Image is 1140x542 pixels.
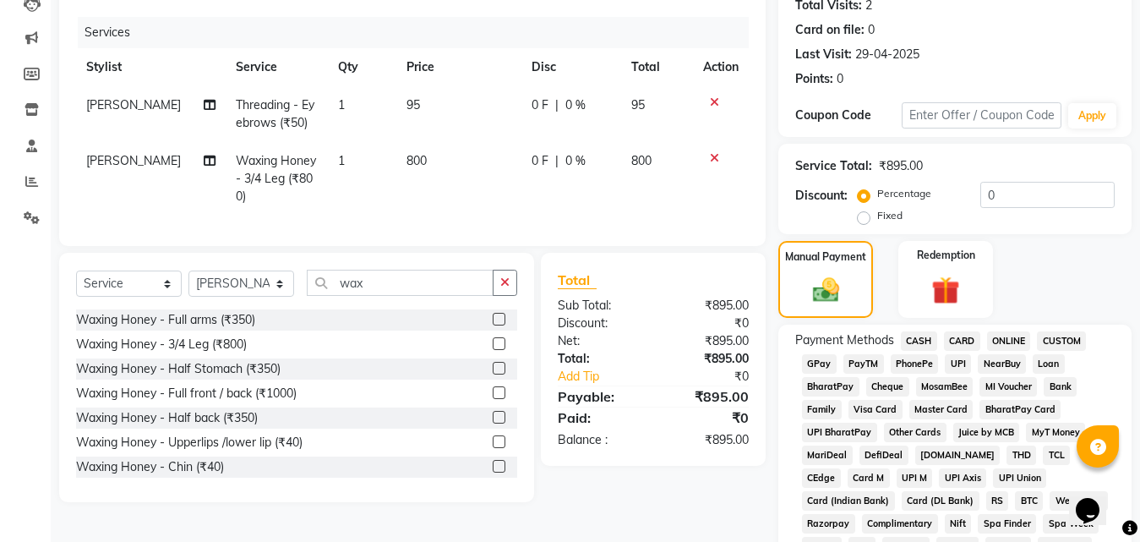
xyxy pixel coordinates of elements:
span: [DOMAIN_NAME] [915,446,1001,465]
span: Complimentary [862,514,938,534]
span: 0 F [532,152,548,170]
div: Coupon Code [795,107,902,124]
span: UPI Union [993,468,1046,488]
div: ₹895.00 [653,386,761,407]
img: _cash.svg [805,275,848,305]
div: Discount: [545,315,653,332]
th: Price [396,48,521,86]
span: CEdge [802,468,841,488]
span: CARD [944,331,980,351]
span: 800 [406,153,427,168]
span: Spa Finder [978,514,1036,534]
span: UPI Axis [939,468,986,488]
span: MI Voucher [979,377,1037,397]
span: Wellnessta [1050,491,1108,511]
span: GPay [802,354,837,374]
span: Card (DL Bank) [902,491,979,511]
div: Paid: [545,408,653,428]
span: RS [986,491,1009,511]
span: Bank [1044,377,1077,397]
span: | [555,152,559,170]
div: Waxing Honey - Chin (₹40) [76,458,224,476]
div: Waxing Honey - Half Stomach (₹350) [76,360,281,378]
span: 1 [338,97,345,112]
span: BharatPay Card [979,400,1061,419]
span: UPI [945,354,971,374]
span: Nift [945,514,972,534]
span: UPI BharatPay [802,423,877,442]
div: Last Visit: [795,46,852,63]
label: Redemption [917,248,975,263]
span: THD [1006,446,1036,465]
button: Apply [1068,103,1116,129]
span: Visa Card [848,400,903,419]
span: CASH [901,331,937,351]
div: ₹0 [653,408,761,428]
span: DefiDeal [859,446,908,465]
span: PayTM [843,354,884,374]
div: ₹895.00 [653,431,761,449]
th: Qty [328,48,396,86]
span: Family [802,400,842,419]
span: | [555,96,559,114]
div: ₹895.00 [653,297,761,315]
div: Sub Total: [545,297,653,315]
span: PhonePe [891,354,939,374]
span: Total [558,271,597,289]
th: Stylist [76,48,226,86]
span: TCL [1043,446,1070,465]
input: Search or Scan [307,270,494,296]
div: Discount: [795,187,848,205]
img: _gift.svg [923,273,968,308]
span: 95 [631,97,645,112]
span: [PERSON_NAME] [86,97,181,112]
th: Disc [521,48,621,86]
label: Manual Payment [785,249,866,265]
span: Threading - Eyebrows (₹50) [236,97,314,130]
iframe: chat widget [1069,474,1123,525]
span: 0 % [565,152,586,170]
span: Razorpay [802,514,855,534]
div: Balance : [545,431,653,449]
span: CUSTOM [1037,331,1086,351]
th: Service [226,48,329,86]
div: ₹895.00 [879,157,923,175]
div: ₹895.00 [653,350,761,368]
div: Waxing Honey - Upperlips /lower lip (₹40) [76,434,303,452]
div: Services [78,17,761,48]
span: 0 % [565,96,586,114]
div: Waxing Honey - 3/4 Leg (₹800) [76,336,247,353]
div: Waxing Honey - Full front / back (₹1000) [76,385,297,402]
span: 1 [338,153,345,168]
span: ONLINE [987,331,1031,351]
div: ₹0 [653,315,761,332]
span: MyT Money [1026,423,1085,442]
div: Card on file: [795,21,865,39]
span: MariDeal [802,446,853,465]
span: MosamBee [916,377,974,397]
div: Total: [545,350,653,368]
input: Enter Offer / Coupon Code [902,102,1061,129]
div: ₹895.00 [653,332,761,350]
span: Waxing Honey - 3/4 Leg (₹800) [236,153,316,204]
span: UPI M [897,468,933,488]
span: Juice by MCB [953,423,1020,442]
span: 800 [631,153,652,168]
span: Cheque [866,377,909,397]
span: Spa Week [1043,514,1099,534]
span: Loan [1033,354,1065,374]
span: Card (Indian Bank) [802,491,895,511]
div: Net: [545,332,653,350]
div: 0 [868,21,875,39]
span: Other Cards [884,423,946,442]
span: NearBuy [978,354,1026,374]
span: Payment Methods [795,331,894,349]
label: Percentage [877,186,931,201]
th: Total [621,48,693,86]
span: [PERSON_NAME] [86,153,181,168]
span: 95 [406,97,420,112]
a: Add Tip [545,368,671,386]
div: Service Total: [795,157,872,175]
div: 0 [837,70,843,88]
div: ₹0 [671,368,761,386]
